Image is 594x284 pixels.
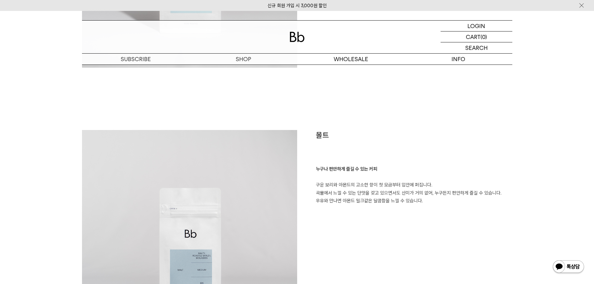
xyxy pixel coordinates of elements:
a: SHOP [190,54,297,65]
p: WHOLESALE [297,54,405,65]
p: INFO [405,54,512,65]
p: LOGIN [467,21,485,31]
b: 누구나 편안하게 즐길 수 있는 커피 [316,166,377,172]
p: 구운 보리와 아몬드의 고소한 향이 첫 모금부터 입안에 퍼집니다. 곡물에서 느낄 수 있는 단맛을 갖고 있으면서도 산미가 거의 없어, 누구든지 편안하게 즐길 수 있습니다. 우유와... [316,165,512,205]
a: CART (0) [441,31,512,42]
p: SEARCH [465,42,488,53]
a: SUBSCRIBE [82,54,190,65]
img: 로고 [290,32,305,42]
a: 신규 회원 가입 시 3,000원 할인 [268,3,327,8]
p: (0) [481,31,487,42]
p: CART [466,31,481,42]
h1: 몰트 [316,130,512,166]
img: 카카오톡 채널 1:1 채팅 버튼 [552,260,585,275]
a: LOGIN [441,21,512,31]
